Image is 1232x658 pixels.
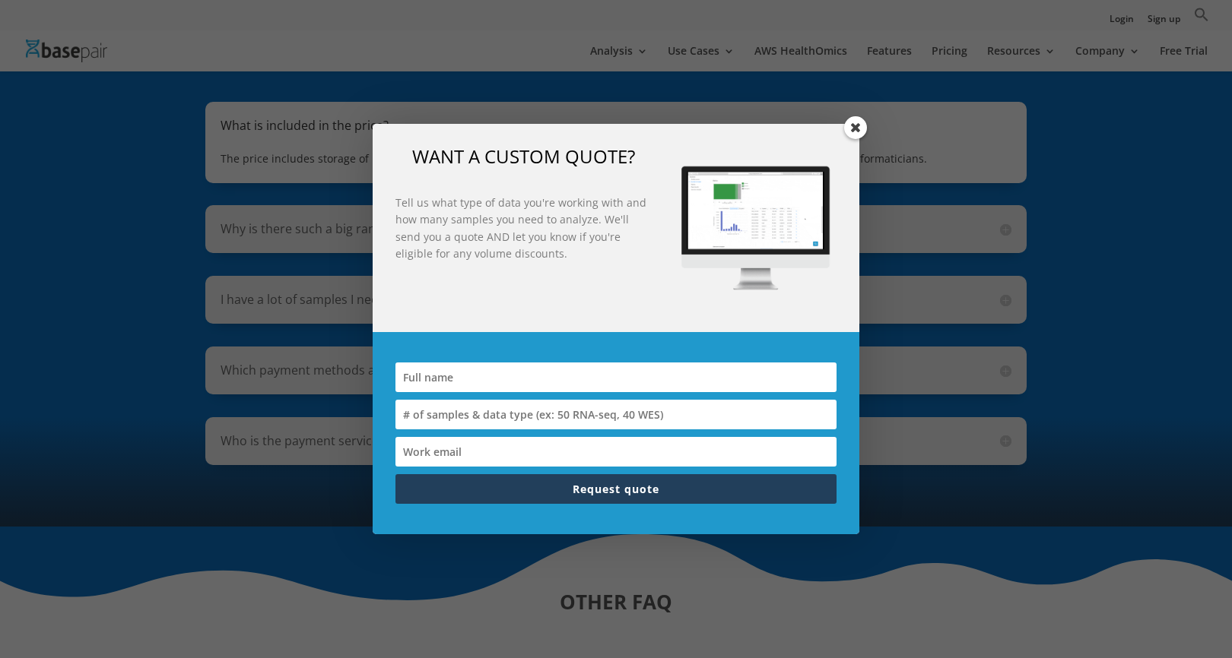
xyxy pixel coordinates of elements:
span: Request quote [573,482,659,496]
strong: Tell us what type of data you're working with and how many samples you need to analyze. We'll sen... [395,195,646,261]
button: Request quote [395,474,837,504]
input: Full name [395,362,837,392]
input: Work email [395,437,837,467]
input: # of samples & data type (ex: 50 RNA-seq, 40 WES) [395,400,837,429]
span: WANT A CUSTOM QUOTE? [412,144,635,169]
